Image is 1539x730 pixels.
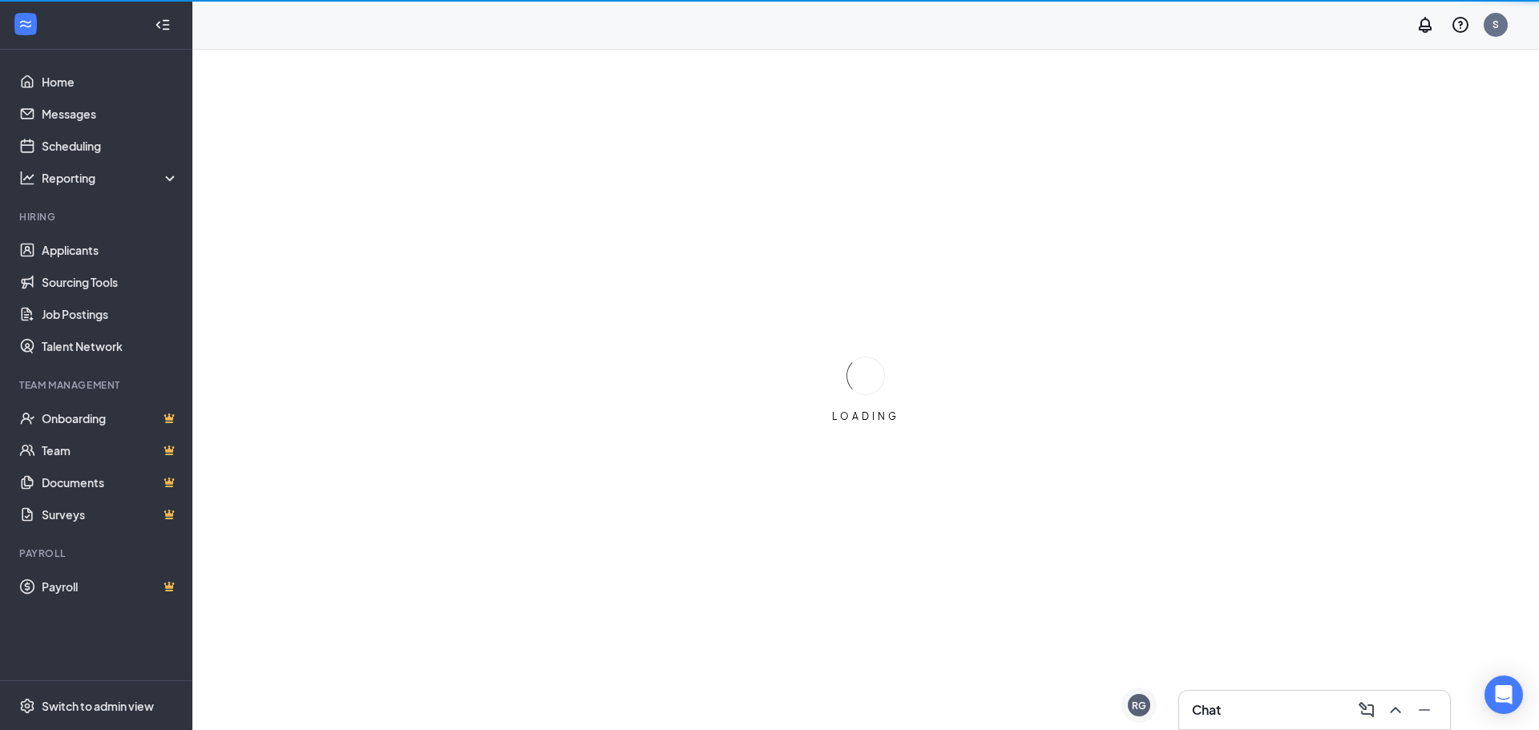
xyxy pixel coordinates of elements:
a: OnboardingCrown [42,402,179,434]
button: ComposeMessage [1354,697,1379,723]
a: Home [42,66,179,98]
div: Reporting [42,170,180,186]
a: PayrollCrown [42,571,179,603]
a: SurveysCrown [42,498,179,530]
a: Job Postings [42,298,179,330]
a: Talent Network [42,330,179,362]
svg: QuestionInfo [1451,15,1470,34]
div: Hiring [19,210,176,224]
svg: Minimize [1415,700,1434,720]
button: ChevronUp [1383,697,1408,723]
svg: Settings [19,698,35,714]
div: Payroll [19,546,176,560]
div: Open Intercom Messenger [1484,676,1523,714]
h3: Chat [1192,701,1221,719]
svg: Analysis [19,170,35,186]
svg: ChevronUp [1386,700,1405,720]
div: LOADING [826,409,906,423]
svg: Collapse [155,17,171,33]
a: Applicants [42,234,179,266]
a: TeamCrown [42,434,179,466]
a: Scheduling [42,130,179,162]
div: Switch to admin view [42,698,154,714]
div: S [1493,18,1499,31]
svg: ComposeMessage [1357,700,1376,720]
a: Messages [42,98,179,130]
button: Minimize [1412,697,1437,723]
svg: WorkstreamLogo [18,16,34,32]
div: Team Management [19,378,176,392]
a: DocumentsCrown [42,466,179,498]
a: Sourcing Tools [42,266,179,298]
div: RG [1132,699,1146,712]
svg: Notifications [1416,15,1435,34]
